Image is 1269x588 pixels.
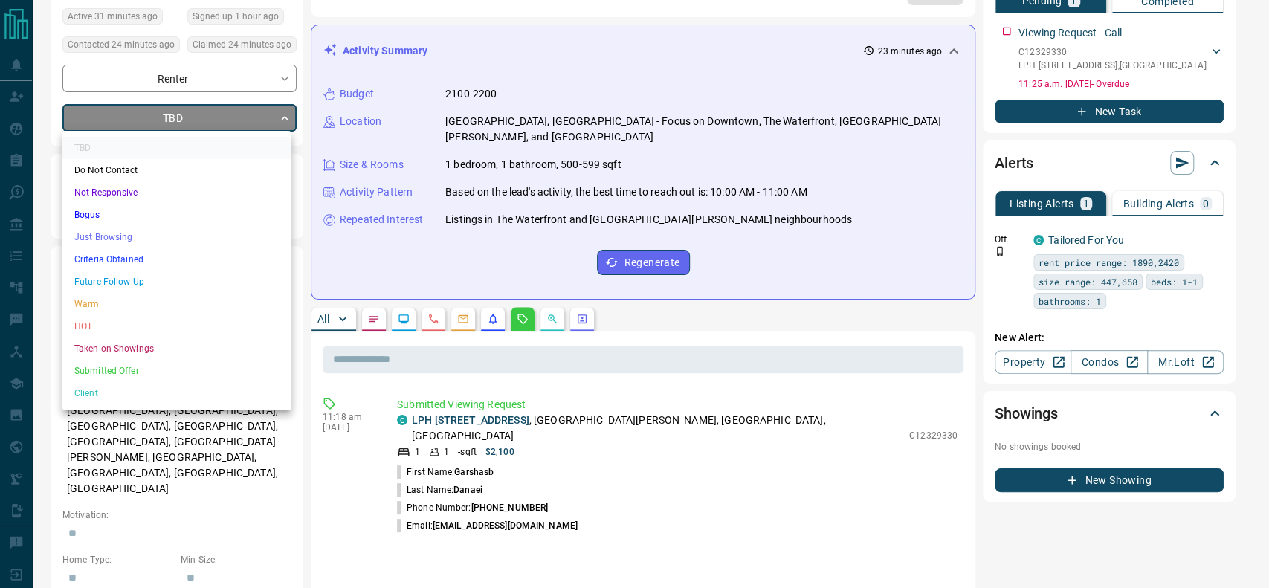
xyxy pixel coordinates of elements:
[62,360,291,382] li: Submitted Offer
[62,337,291,360] li: Taken on Showings
[62,293,291,315] li: Warm
[62,382,291,404] li: Client
[62,226,291,248] li: Just Browsing
[62,315,291,337] li: HOT
[62,248,291,271] li: Criteria Obtained
[62,204,291,226] li: Bogus
[62,271,291,293] li: Future Follow Up
[62,159,291,181] li: Do Not Contact
[62,181,291,204] li: Not Responsive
